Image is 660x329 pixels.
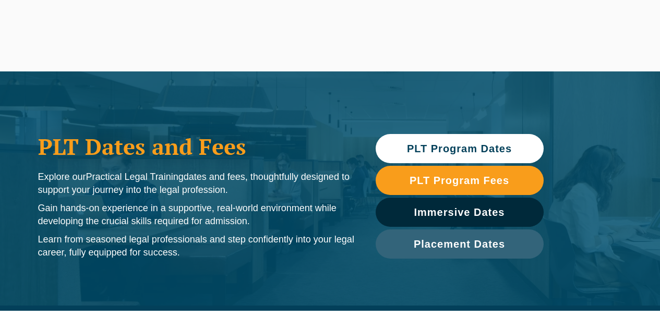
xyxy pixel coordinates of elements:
span: Practical Legal Training [86,172,184,182]
a: Placement Dates [376,229,544,259]
p: Explore our dates and fees, thoughtfully designed to support your journey into the legal profession. [38,170,355,197]
a: Immersive Dates [376,198,544,227]
span: Immersive Dates [414,207,505,217]
p: Learn from seasoned legal professionals and step confidently into your legal career, fully equipp... [38,233,355,259]
h1: PLT Dates and Fees [38,133,355,160]
span: PLT Program Fees [410,175,509,186]
a: PLT Program Dates [376,134,544,163]
span: PLT Program Dates [407,143,512,154]
span: Placement Dates [414,239,505,249]
a: PLT Program Fees [376,166,544,195]
p: Gain hands-on experience in a supportive, real-world environment while developing the crucial ski... [38,202,355,228]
